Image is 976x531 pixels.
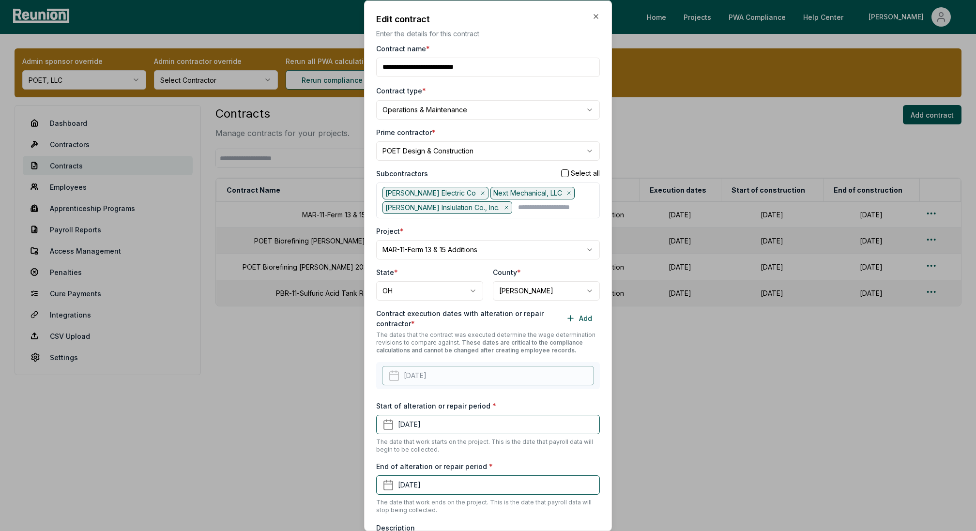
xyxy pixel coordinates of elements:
div: Next Mechanical, LLC [490,186,575,199]
label: Start of alteration or repair period [376,400,496,410]
label: Prime contractor [376,127,436,137]
button: Add [558,308,600,328]
label: Contract execution dates with alteration or repair contractor [376,308,558,328]
h2: Edit contract [376,12,600,25]
label: State [376,267,398,277]
label: Project [376,226,404,236]
label: Select all [571,170,600,177]
div: [PERSON_NAME] Electric Co [382,186,488,199]
p: The date that work starts on the project. This is the date that payroll data will begin to be col... [376,438,600,453]
label: Contract name [376,43,430,53]
p: The date that work ends on the project. This is the date that payroll data will stop being collec... [376,498,600,514]
button: [DATE] [376,475,600,494]
div: [PERSON_NAME] Inslulation Co., Inc. [382,201,512,213]
span: These dates are critical to the compliance calculations and cannot be changed after creating empl... [376,338,583,353]
label: Contract type [376,86,426,94]
button: [DATE] [376,414,600,434]
label: Subcontractors [376,168,428,178]
span: The dates that the contract was executed determine the wage determination revisions to compare ag... [376,331,595,353]
label: County [493,267,521,277]
p: Enter the details for this contract [376,28,600,38]
label: End of alteration or repair period [376,461,493,471]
